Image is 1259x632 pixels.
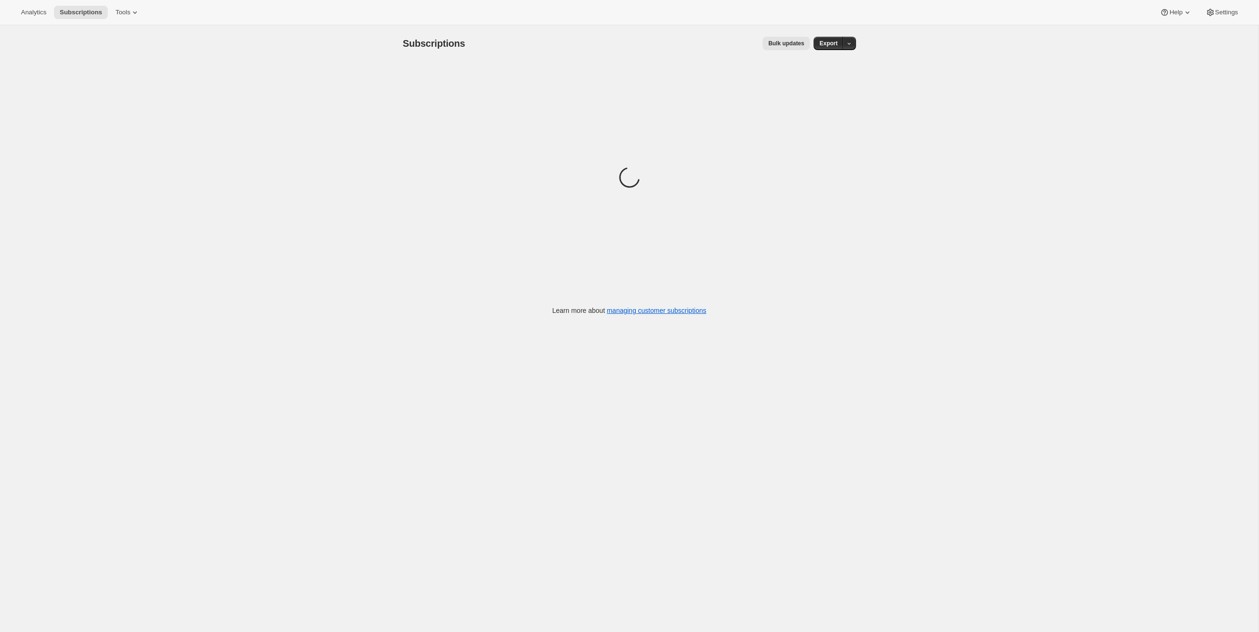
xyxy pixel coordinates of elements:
[54,6,108,19] button: Subscriptions
[403,38,465,49] span: Subscriptions
[1169,9,1182,16] span: Help
[819,40,837,47] span: Export
[1215,9,1238,16] span: Settings
[1200,6,1244,19] button: Settings
[607,307,706,314] a: managing customer subscriptions
[21,9,46,16] span: Analytics
[1154,6,1197,19] button: Help
[814,37,843,50] button: Export
[768,40,804,47] span: Bulk updates
[15,6,52,19] button: Analytics
[115,9,130,16] span: Tools
[60,9,102,16] span: Subscriptions
[110,6,145,19] button: Tools
[552,306,706,315] p: Learn more about
[763,37,810,50] button: Bulk updates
